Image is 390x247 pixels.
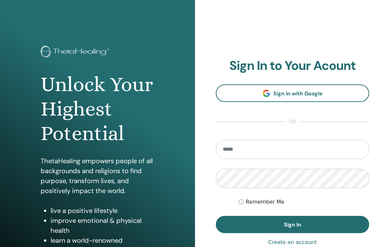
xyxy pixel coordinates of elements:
[51,216,154,235] li: improve emotional & physical health
[41,156,154,196] p: ThetaHealing empowers people of all backgrounds and religions to find purpose, transform lives, a...
[239,198,369,206] div: Keep me authenticated indefinitely or until I manually logout
[246,198,285,206] label: Remember Me
[216,84,369,102] a: Sign In with Google
[51,206,154,216] li: live a positive lifestyle
[268,238,317,246] a: Create an account
[216,216,369,233] button: Sign In
[286,118,299,126] span: or
[273,90,323,97] span: Sign In with Google
[284,221,301,228] span: Sign In
[41,72,154,146] h1: Unlock Your Highest Potential
[216,58,369,74] h2: Sign In to Your Acount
